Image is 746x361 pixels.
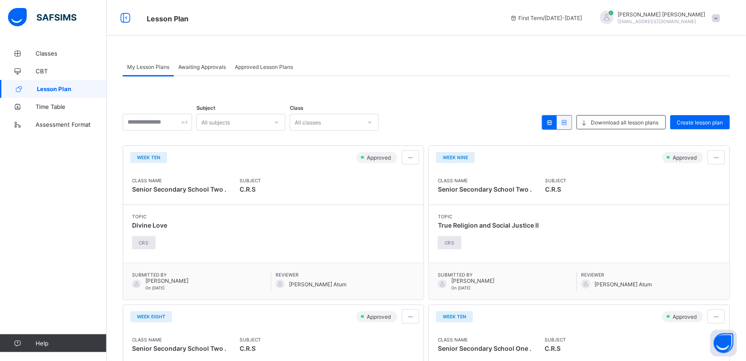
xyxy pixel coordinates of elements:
span: Awaiting Approvals [178,64,226,70]
span: Lesson Plan [147,14,189,23]
span: Subject [545,337,566,342]
span: [EMAIL_ADDRESS][DOMAIN_NAME] [618,19,697,24]
span: Senior Secondary School Two . [438,185,532,193]
span: Help [36,340,106,347]
span: CRS [445,240,455,245]
span: CBT [36,68,107,75]
span: Approved [366,313,393,320]
span: [PERSON_NAME] [PERSON_NAME] [618,11,706,18]
span: Topic [438,214,539,219]
span: C.R.S [240,342,261,355]
span: Week Eight [137,314,165,319]
span: Approved Lesson Plans [235,64,293,70]
span: Downnload all lesson plans [591,119,659,126]
span: session/term information [510,15,582,21]
span: Subject [240,337,261,342]
span: [PERSON_NAME] [451,277,494,284]
span: Subject [545,178,567,183]
img: safsims [8,8,76,27]
span: Senior Secondary School One . [438,345,532,352]
span: [PERSON_NAME] Atum [595,281,652,288]
span: Create lesson plan [677,119,723,126]
button: Open asap [710,330,737,357]
span: [PERSON_NAME] [145,277,189,284]
span: Time Table [36,103,107,110]
span: C.R.S [545,342,566,355]
span: Class [290,105,303,111]
span: Week Nine [443,155,468,160]
span: Divine Love [132,221,167,229]
span: Approved [366,154,393,161]
span: Approved [672,313,699,320]
span: Week Ten [443,314,466,319]
span: Class Name [438,178,532,183]
span: Class Name [132,178,226,183]
span: Reviewer [582,272,721,277]
span: Senior Secondary School Two . [132,345,226,352]
span: C.R.S [240,183,261,196]
span: Classes [36,50,107,57]
span: On [DATE] [145,285,164,290]
span: [PERSON_NAME] Atum [289,281,346,288]
span: On [DATE] [451,285,470,290]
span: My Lesson Plans [127,64,169,70]
span: True Religion and Social Justice II [438,221,539,229]
span: Senior Secondary School Two . [132,185,226,193]
div: All classes [295,114,321,131]
div: All subjects [201,114,230,131]
span: Subject [240,178,261,183]
span: Approved [672,154,699,161]
span: Submitted By [438,272,577,277]
span: Week Ten [137,155,160,160]
span: C.R.S [545,183,567,196]
span: Lesson Plan [37,85,107,92]
span: Reviewer [276,272,415,277]
span: Class Name [132,337,226,342]
span: CRS [139,240,149,245]
span: Class Name [438,337,532,342]
span: Subject [197,105,215,111]
span: Assessment Format [36,121,107,128]
span: Submitted By [132,272,271,277]
div: ElizabethDamsa Torkwase [591,11,725,25]
span: Topic [132,214,167,219]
